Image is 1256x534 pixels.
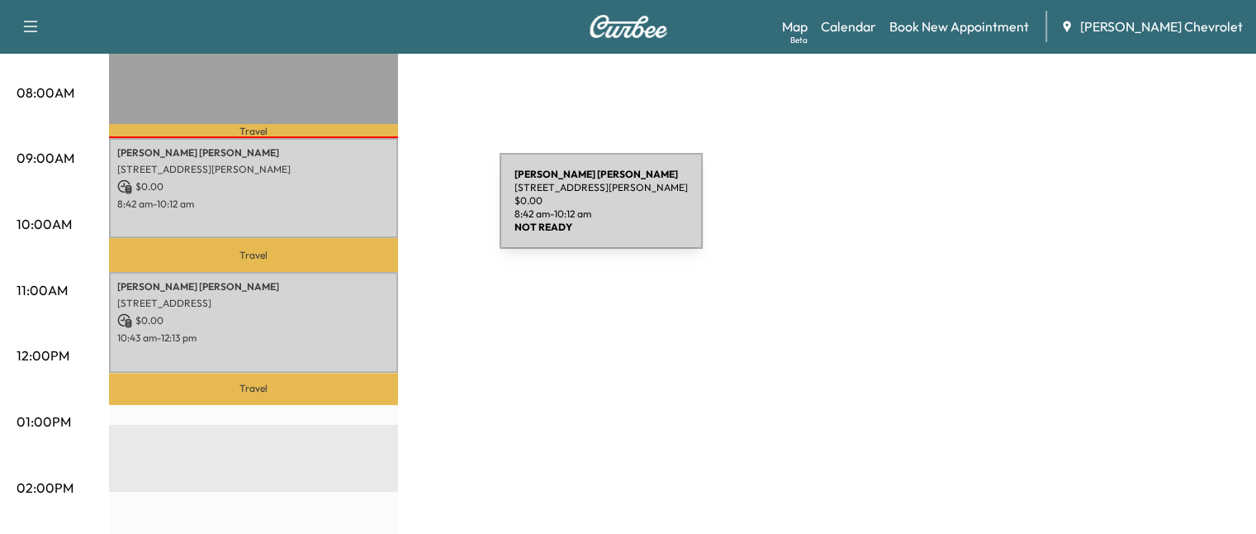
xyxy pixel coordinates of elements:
[17,214,72,234] p: 10:00AM
[889,17,1029,36] a: Book New Appointment
[17,412,71,431] p: 01:00PM
[821,17,876,36] a: Calendar
[782,17,808,36] a: MapBeta
[17,478,73,498] p: 02:00PM
[17,280,68,300] p: 11:00AM
[117,331,390,345] p: 10:43 am - 12:13 pm
[109,238,398,273] p: Travel
[790,34,808,46] div: Beta
[17,83,74,103] p: 08:00AM
[117,297,390,310] p: [STREET_ADDRESS]
[117,198,390,211] p: 8:42 am - 10:12 am
[117,280,390,293] p: [PERSON_NAME] [PERSON_NAME]
[17,346,69,365] p: 12:00PM
[117,146,390,160] p: [PERSON_NAME] [PERSON_NAME]
[117,313,390,328] p: $ 0.00
[17,148,74,168] p: 09:00AM
[109,124,398,137] p: Travel
[117,163,390,176] p: [STREET_ADDRESS][PERSON_NAME]
[589,15,668,38] img: Curbee Logo
[109,373,398,405] p: Travel
[1080,17,1243,36] span: [PERSON_NAME] Chevrolet
[117,179,390,194] p: $ 0.00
